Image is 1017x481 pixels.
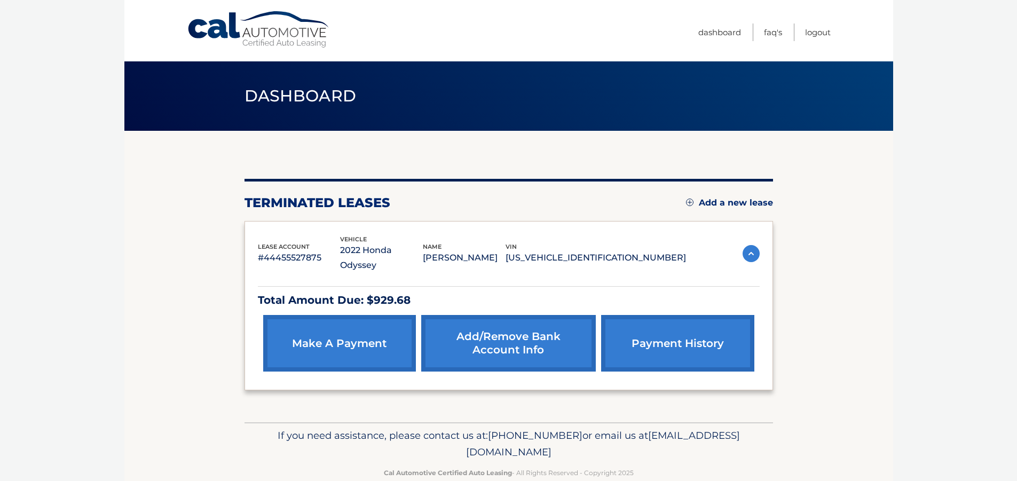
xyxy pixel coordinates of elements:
[743,245,760,262] img: accordion-active.svg
[488,429,582,441] span: [PHONE_NUMBER]
[764,23,782,41] a: FAQ's
[340,243,423,273] p: 2022 Honda Odyssey
[258,291,760,310] p: Total Amount Due: $929.68
[686,198,773,208] a: Add a new lease
[251,427,766,461] p: If you need assistance, please contact us at: or email us at
[506,250,686,265] p: [US_VEHICLE_IDENTIFICATION_NUMBER]
[423,250,506,265] p: [PERSON_NAME]
[258,243,310,250] span: lease account
[187,11,331,49] a: Cal Automotive
[423,243,442,250] span: name
[263,315,416,372] a: make a payment
[601,315,754,372] a: payment history
[245,86,357,106] span: Dashboard
[251,467,766,478] p: - All Rights Reserved - Copyright 2025
[805,23,831,41] a: Logout
[340,235,367,243] span: vehicle
[698,23,741,41] a: Dashboard
[686,199,693,206] img: add.svg
[384,469,512,477] strong: Cal Automotive Certified Auto Leasing
[506,243,517,250] span: vin
[245,195,390,211] h2: terminated leases
[258,250,341,265] p: #44455527875
[421,315,596,372] a: Add/Remove bank account info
